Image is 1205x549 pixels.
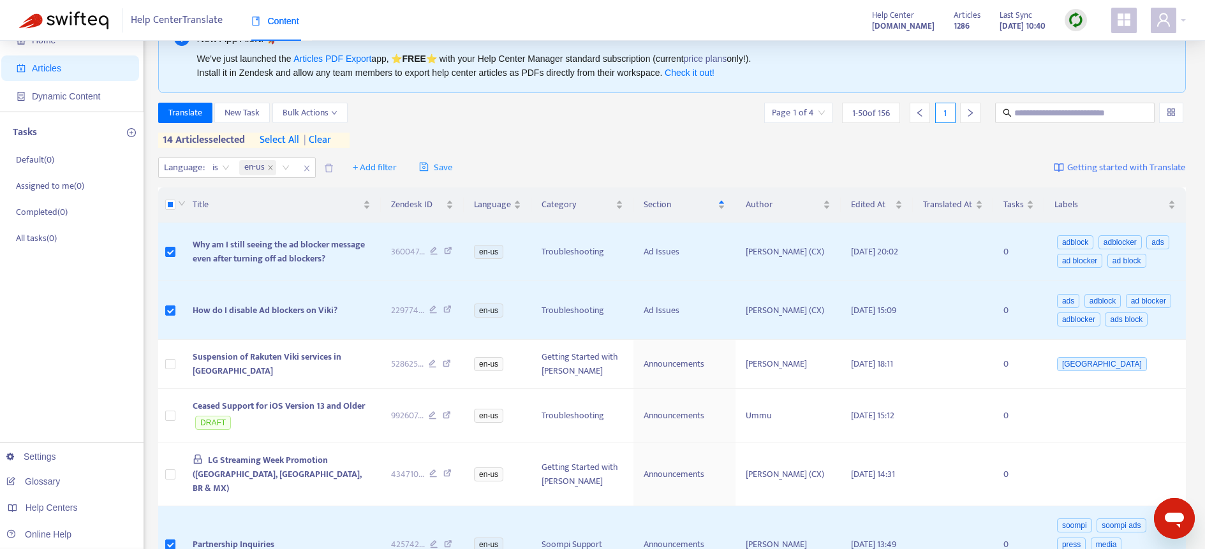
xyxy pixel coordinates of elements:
[464,187,531,223] th: Language
[935,103,956,123] div: 1
[267,165,274,171] span: close
[260,133,299,148] span: select all
[391,245,425,259] span: 360047 ...
[1154,498,1195,539] iframe: Button to launch messaging window, conversation in progress
[531,281,633,340] td: Troubleshooting
[193,349,341,378] span: Suspension of Rakuten Viki services in [GEOGRAPHIC_DATA]
[1057,357,1147,371] span: [GEOGRAPHIC_DATA]
[1000,8,1032,22] span: Last Sync
[193,399,365,413] span: Ceased Support for iOS Version 13 and Older
[474,198,511,212] span: Language
[182,187,380,223] th: Title
[32,63,61,73] span: Articles
[915,108,924,117] span: left
[531,187,633,223] th: Category
[299,133,331,148] span: clear
[158,133,246,148] span: 14 articles selected
[410,157,462,178] button: saveSave
[402,54,425,64] b: FREE
[32,91,100,101] span: Dynamic Content
[1057,294,1079,308] span: ads
[244,160,265,175] span: en-us
[391,409,424,423] span: 992607 ...
[331,110,337,116] span: down
[1054,163,1064,173] img: image-link
[851,244,898,259] span: [DATE] 20:02
[954,19,970,33] strong: 1286
[343,157,406,178] button: + Add filter
[872,8,914,22] span: Help Center
[851,408,894,423] span: [DATE] 15:12
[391,304,424,318] span: 229774 ...
[251,16,299,26] span: Content
[293,54,371,64] a: Articles PDF Export
[239,160,276,175] span: en-us
[531,443,633,506] td: Getting Started with [PERSON_NAME]
[1067,161,1186,175] span: Getting started with Translate
[1057,518,1092,532] span: soompi
[1003,198,1024,212] span: Tasks
[391,198,444,212] span: Zendesk ID
[531,389,633,443] td: Troubleshooting
[16,153,54,166] p: Default ( 0 )
[913,187,993,223] th: Translated At
[13,125,37,140] p: Tasks
[1000,19,1046,33] strong: [DATE] 10:40
[954,8,980,22] span: Articles
[159,158,207,177] span: Language :
[1057,254,1102,268] span: ad blocker
[193,237,365,266] span: Why am I still seeing the ad blocker message even after turning off ad blockers?
[168,106,202,120] span: Translate
[197,52,1158,80] div: We've just launched the app, ⭐ ⭐️ with your Help Center Manager standard subscription (current on...
[17,64,26,73] span: account-book
[16,179,84,193] p: Assigned to me ( 0 )
[353,160,397,175] span: + Add filter
[193,303,337,318] span: How do I disable Ad blockers on Viki?
[391,467,424,481] span: 434710 ...
[1054,198,1165,212] span: Labels
[841,187,913,223] th: Edited At
[1054,157,1186,178] a: Getting started with Translate
[6,451,56,462] a: Settings
[419,162,429,172] span: save
[993,389,1044,443] td: 0
[6,476,60,487] a: Glossary
[736,187,841,223] th: Author
[474,409,503,423] span: en-us
[419,160,453,175] span: Save
[16,205,68,219] p: Completed ( 0 )
[1116,12,1132,27] span: appstore
[381,187,464,223] th: Zendesk ID
[851,198,892,212] span: Edited At
[1068,12,1084,28] img: sync.dc5367851b00ba804db3.png
[212,158,230,177] span: is
[993,340,1044,389] td: 0
[993,187,1044,223] th: Tasks
[872,18,935,33] a: [DOMAIN_NAME]
[1146,235,1169,249] span: ads
[1098,235,1142,249] span: adblocker
[193,453,362,495] span: LG Streaming Week Promotion ([GEOGRAPHIC_DATA], [GEOGRAPHIC_DATA], BR & MX)
[851,303,896,318] span: [DATE] 15:09
[746,198,820,212] span: Author
[633,223,736,281] td: Ad Issues
[214,103,270,123] button: New Task
[633,443,736,506] td: Announcements
[1097,518,1146,532] span: soompi ads
[966,108,975,117] span: right
[542,198,613,212] span: Category
[474,467,503,481] span: en-us
[633,281,736,340] td: Ad Issues
[283,106,337,120] span: Bulk Actions
[923,198,973,212] span: Translated At
[26,502,78,513] span: Help Centers
[993,281,1044,340] td: 0
[158,103,212,123] button: Translate
[531,340,633,389] td: Getting Started with [PERSON_NAME]
[225,106,260,120] span: New Task
[193,454,203,464] span: lock
[251,17,260,26] span: book
[852,106,890,120] span: 1 - 50 of 156
[193,198,360,212] span: Title
[665,68,714,78] a: Check it out!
